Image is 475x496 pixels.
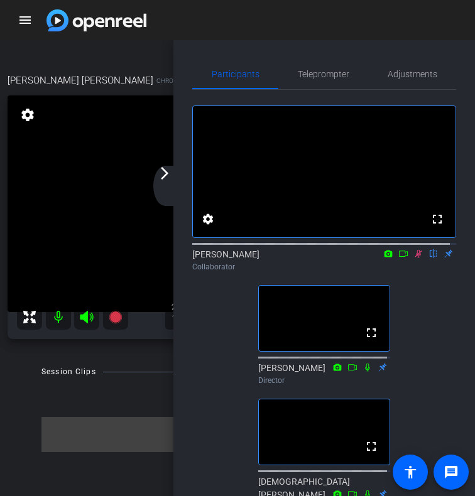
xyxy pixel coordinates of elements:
[403,465,418,480] mat-icon: accessibility
[172,302,203,312] div: 24
[41,365,96,378] div: Session Clips
[46,9,146,31] img: app logo
[388,70,437,78] span: Adjustments
[157,166,172,181] mat-icon: arrow_forward_ios
[172,313,203,323] div: 1080P
[18,13,33,28] mat-icon: menu
[8,73,153,87] span: [PERSON_NAME] [PERSON_NAME]
[430,212,445,227] mat-icon: fullscreen
[298,70,349,78] span: Teleprompter
[426,247,441,259] mat-icon: flip
[258,362,390,386] div: [PERSON_NAME]
[258,375,390,386] div: Director
[212,70,259,78] span: Participants
[192,261,456,272] div: Collaborator
[364,325,379,340] mat-icon: fullscreen
[364,439,379,454] mat-icon: fullscreen
[192,248,456,272] div: [PERSON_NAME]
[19,107,36,122] mat-icon: settings
[444,465,459,480] mat-icon: message
[156,76,183,85] span: Chrome
[200,212,216,227] mat-icon: settings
